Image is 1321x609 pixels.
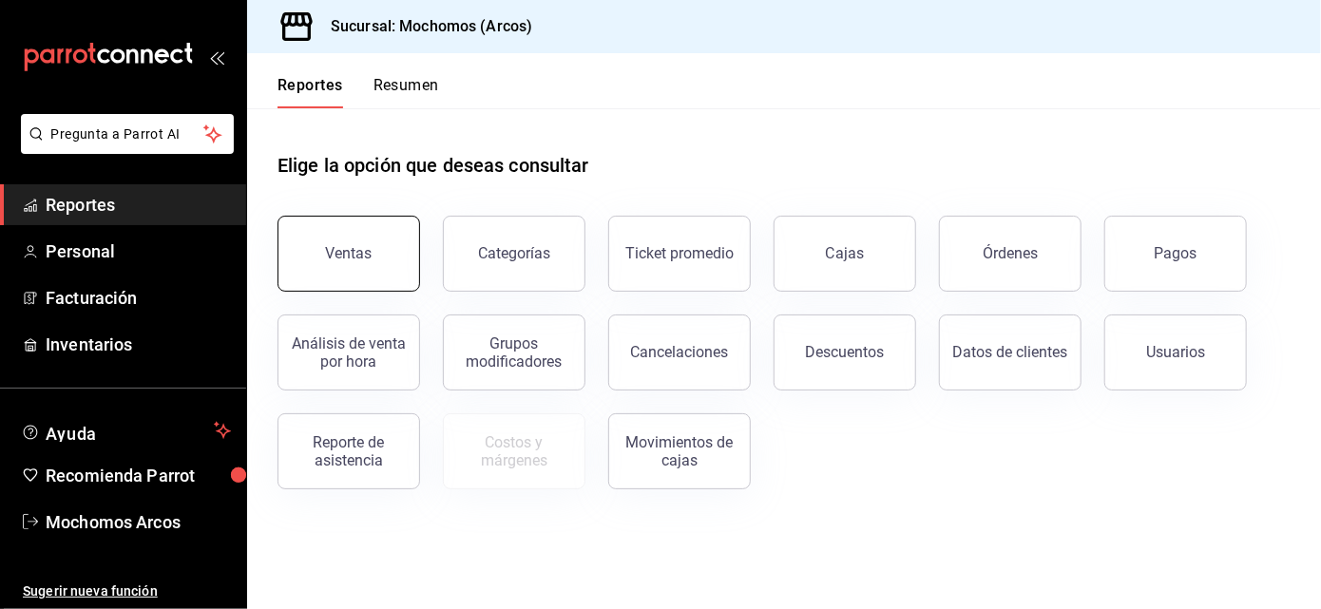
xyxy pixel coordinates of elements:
div: Costos y márgenes [455,433,573,469]
button: Pagos [1104,216,1247,292]
span: Facturación [46,285,231,311]
button: Reportes [278,76,343,108]
a: Pregunta a Parrot AI [13,138,234,158]
button: Análisis de venta por hora [278,314,420,390]
div: Movimientos de cajas [621,433,738,469]
span: Pregunta a Parrot AI [51,124,204,144]
div: Categorías [478,244,550,262]
div: Grupos modificadores [455,334,573,371]
div: navigation tabs [278,76,439,108]
div: Cancelaciones [631,343,729,361]
h3: Sucursal: Mochomos (Arcos) [316,15,532,38]
button: Pregunta a Parrot AI [21,114,234,154]
span: Inventarios [46,332,231,357]
button: Cancelaciones [608,314,751,390]
div: Descuentos [806,343,885,361]
button: Descuentos [774,314,916,390]
div: Reporte de asistencia [290,433,408,469]
div: Usuarios [1146,343,1205,361]
div: Ventas [326,244,373,262]
span: Personal [46,238,231,264]
button: Reporte de asistencia [278,413,420,489]
div: Cajas [826,242,865,265]
div: Pagos [1155,244,1197,262]
button: Grupos modificadores [443,314,585,390]
span: Reportes [46,192,231,218]
button: Ventas [278,216,420,292]
div: Órdenes [983,244,1038,262]
span: Sugerir nueva función [23,581,231,601]
button: Órdenes [939,216,1082,292]
button: Usuarios [1104,314,1247,390]
span: Ayuda [46,419,206,442]
div: Datos de clientes [953,343,1068,361]
button: open_drawer_menu [209,49,224,65]
button: Contrata inventarios para ver este reporte [443,413,585,489]
button: Categorías [443,216,585,292]
button: Ticket promedio [608,216,751,292]
h1: Elige la opción que deseas consultar [278,151,589,180]
button: Resumen [373,76,439,108]
span: Mochomos Arcos [46,509,231,535]
button: Movimientos de cajas [608,413,751,489]
div: Ticket promedio [625,244,734,262]
span: Recomienda Parrot [46,463,231,488]
a: Cajas [774,216,916,292]
div: Análisis de venta por hora [290,334,408,371]
button: Datos de clientes [939,314,1082,390]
